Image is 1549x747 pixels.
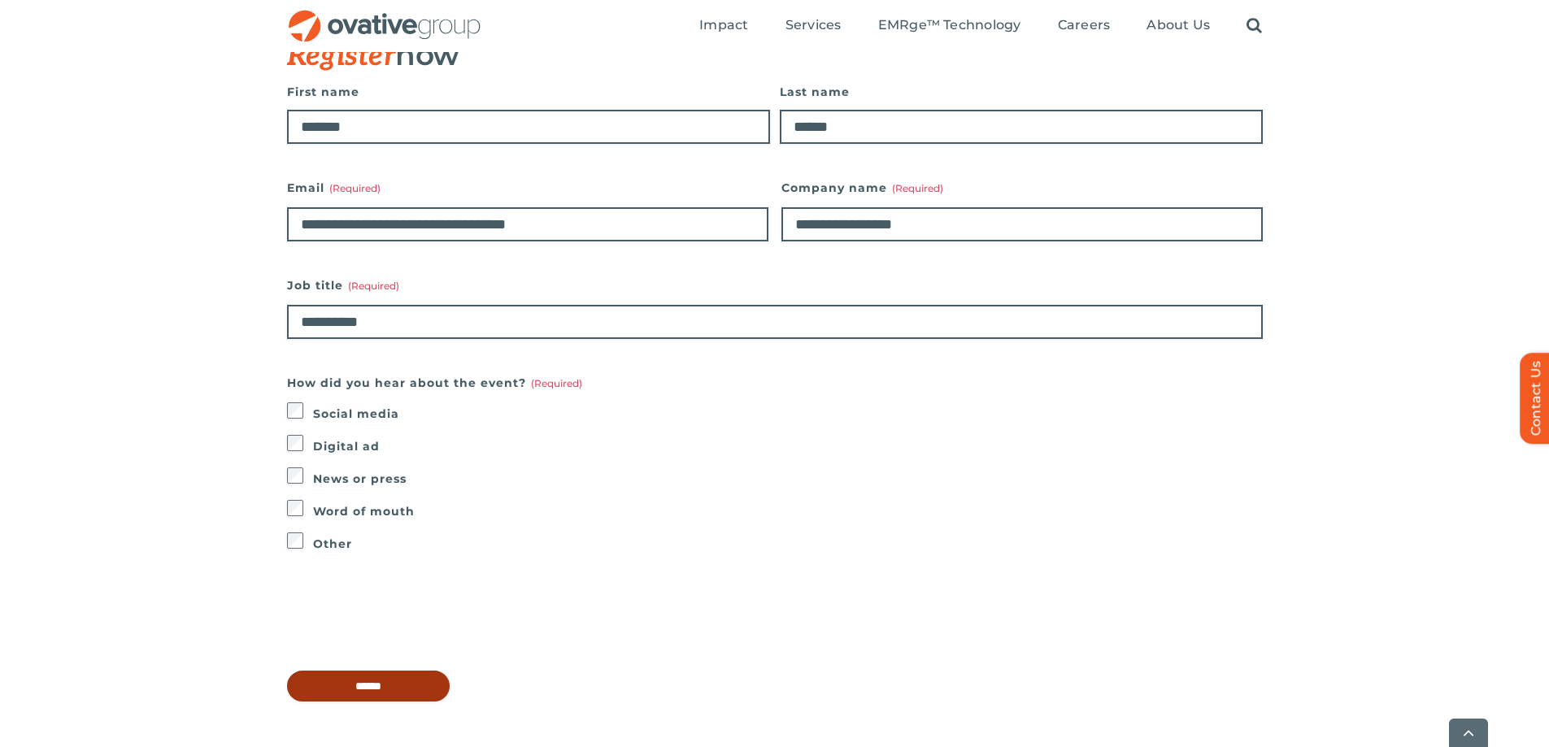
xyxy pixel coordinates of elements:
[287,38,1181,72] h3: now
[313,402,1263,425] label: Social media
[287,80,770,103] label: First name
[313,532,1263,555] label: Other
[892,182,943,194] span: (Required)
[878,17,1021,35] a: EMRge™ Technology
[287,588,534,651] iframe: reCAPTCHA
[287,8,482,24] a: OG_Full_horizontal_RGB
[1247,17,1262,35] a: Search
[780,80,1263,103] label: Last name
[1058,17,1111,35] a: Careers
[1147,17,1210,35] a: About Us
[781,176,1263,199] label: Company name
[1058,17,1111,33] span: Careers
[878,17,1021,33] span: EMRge™ Technology
[287,176,768,199] label: Email
[287,371,582,394] legend: How did you hear about the event?
[785,17,842,33] span: Services
[287,274,1263,297] label: Job title
[313,435,1263,458] label: Digital ad
[531,377,582,389] span: (Required)
[699,17,748,33] span: Impact
[785,17,842,35] a: Services
[1147,17,1210,33] span: About Us
[313,500,1263,523] label: Word of mouth
[313,467,1263,490] label: News or press
[348,280,399,292] span: (Required)
[329,182,381,194] span: (Required)
[287,38,396,74] span: Register
[699,17,748,35] a: Impact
